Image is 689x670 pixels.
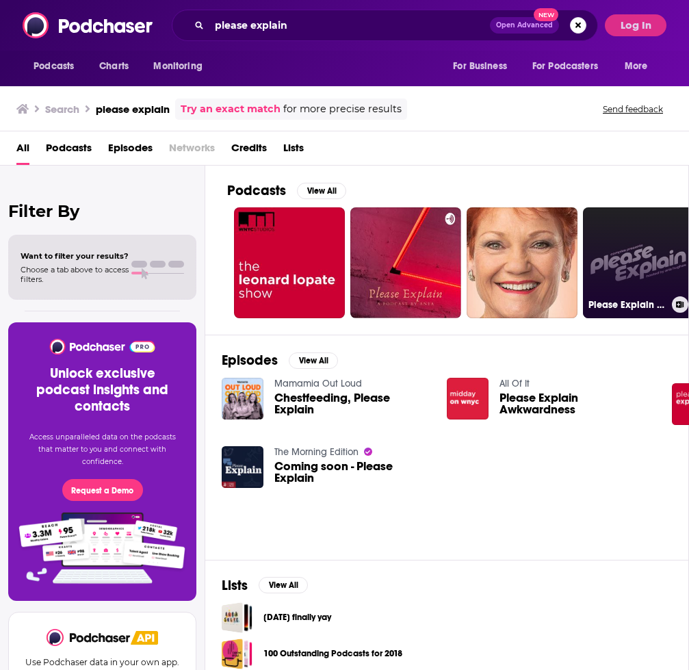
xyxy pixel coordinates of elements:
span: Podcasts [34,57,74,76]
h2: Podcasts [227,182,286,199]
button: View All [259,577,308,593]
img: Coming soon - Please Explain [222,446,263,488]
img: Podchaser API banner [131,631,158,645]
h3: Please Explain with [PERSON_NAME] [588,299,666,311]
span: More [625,57,648,76]
div: Search podcasts, credits, & more... [172,10,598,41]
span: Choose a tab above to access filters. [21,265,129,284]
span: Networks [169,137,215,165]
input: Search podcasts, credits, & more... [209,14,490,36]
a: Chestfeeding, Please Explain [274,392,430,415]
a: Credits [231,137,267,165]
button: open menu [443,53,524,79]
h3: please explain [96,103,170,116]
h2: Lists [222,577,248,594]
button: open menu [615,53,665,79]
button: View All [297,183,346,199]
img: Podchaser - Follow, Share and Rate Podcasts [47,629,131,646]
button: View All [289,352,338,369]
img: Please Explain Awkwardness [447,378,489,420]
button: Send feedback [599,103,667,115]
button: open menu [523,53,618,79]
a: 100 Outstanding Podcasts for 2018 [263,646,402,661]
a: Please Explain Awkwardness [499,392,655,415]
button: Request a Demo [62,479,143,501]
a: Episodes [108,137,153,165]
a: Try an exact match [181,101,281,117]
p: Access unparalleled data on the podcasts that matter to you and connect with confidence. [25,431,180,468]
a: Podcasts [46,137,92,165]
a: Lists [283,137,304,165]
button: Open AdvancedNew [490,17,559,34]
a: ListsView All [222,577,308,594]
a: EpisodesView All [222,352,338,369]
span: Open Advanced [496,22,553,29]
h2: Episodes [222,352,278,369]
span: Charts [99,57,129,76]
a: Coming soon - Please Explain [274,461,430,484]
img: Pro Features [14,512,190,584]
a: [DATE] finally yay [263,610,331,625]
span: For Business [453,57,507,76]
span: For Podcasters [532,57,598,76]
p: Use Podchaser data in your own app. [25,657,179,667]
span: New [534,8,558,21]
a: PodcastsView All [227,182,346,199]
img: Podchaser - Follow, Share and Rate Podcasts [23,12,154,38]
h3: Unlock exclusive podcast insights and contacts [25,365,180,415]
h2: Filter By [8,201,196,221]
button: open menu [24,53,92,79]
button: Log In [605,14,666,36]
a: 100 Outstanding Podcasts for 2018 [222,639,252,669]
img: Podchaser - Follow, Share and Rate Podcasts [49,339,156,355]
a: Charts [90,53,137,79]
h3: Search [45,103,79,116]
a: All [16,137,29,165]
a: All Of It [499,378,530,389]
a: Friday finally yay [222,602,252,633]
span: Monitoring [153,57,202,76]
img: Chestfeeding, Please Explain [222,378,263,420]
span: for more precise results [283,101,402,117]
a: Mamamia Out Loud [274,378,362,389]
button: open menu [144,53,220,79]
span: Want to filter your results? [21,251,129,261]
a: The Morning Edition [274,446,359,458]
